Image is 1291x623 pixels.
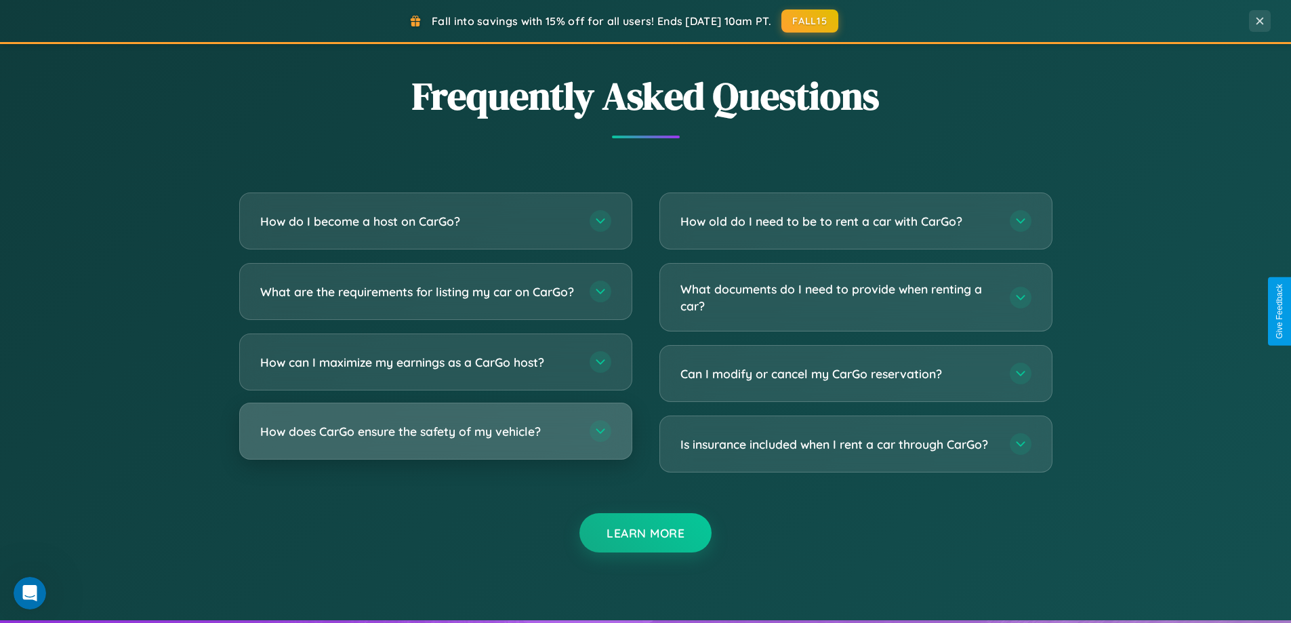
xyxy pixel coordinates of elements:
[260,423,576,440] h3: How does CarGo ensure the safety of my vehicle?
[260,354,576,371] h3: How can I maximize my earnings as a CarGo host?
[781,9,838,33] button: FALL15
[680,436,996,453] h3: Is insurance included when I rent a car through CarGo?
[260,283,576,300] h3: What are the requirements for listing my car on CarGo?
[14,577,46,609] iframe: Intercom live chat
[260,213,576,230] h3: How do I become a host on CarGo?
[579,513,712,552] button: Learn More
[1275,284,1284,339] div: Give Feedback
[432,14,771,28] span: Fall into savings with 15% off for all users! Ends [DATE] 10am PT.
[680,213,996,230] h3: How old do I need to be to rent a car with CarGo?
[239,70,1052,122] h2: Frequently Asked Questions
[680,281,996,314] h3: What documents do I need to provide when renting a car?
[680,365,996,382] h3: Can I modify or cancel my CarGo reservation?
